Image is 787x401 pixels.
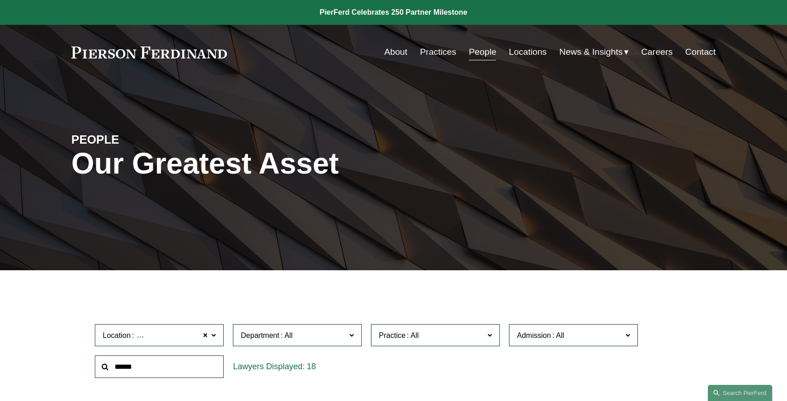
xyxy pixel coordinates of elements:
span: [GEOGRAPHIC_DATA] [135,330,212,342]
a: folder dropdown [559,43,629,61]
a: Search this site [708,385,772,401]
span: Location [103,331,131,339]
span: Department [241,331,279,339]
a: Locations [509,43,547,61]
a: Contact [685,43,716,61]
span: Admission [517,331,551,339]
a: People [469,43,497,61]
span: 18 [307,362,316,371]
a: Practices [420,43,456,61]
a: About [384,43,407,61]
span: News & Insights [559,44,623,60]
span: Practice [379,331,405,339]
a: Careers [641,43,672,61]
h4: PEOPLE [71,132,232,147]
h1: Our Greatest Asset [71,147,501,180]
